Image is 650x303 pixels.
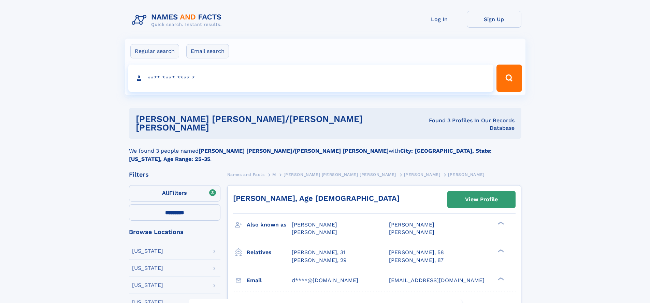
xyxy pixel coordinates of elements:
input: search input [128,65,494,92]
span: [PERSON_NAME] [448,172,485,177]
span: [PERSON_NAME] [292,221,337,228]
span: [PERSON_NAME] [292,229,337,235]
h3: Also known as [247,219,292,231]
div: ❯ [496,221,504,225]
a: [PERSON_NAME], 87 [389,257,444,264]
div: Filters [129,171,220,178]
img: Logo Names and Facts [129,11,227,29]
b: City: [GEOGRAPHIC_DATA], State: [US_STATE], Age Range: 25-35 [129,148,492,162]
span: [PERSON_NAME] [404,172,440,177]
a: View Profile [448,191,515,208]
a: [PERSON_NAME], 58 [389,249,444,256]
h1: [PERSON_NAME] [PERSON_NAME]/[PERSON_NAME] [PERSON_NAME] [136,115,412,132]
a: [PERSON_NAME], 29 [292,257,347,264]
div: We found 3 people named with . [129,139,521,163]
label: Email search [186,44,229,58]
a: [PERSON_NAME] [PERSON_NAME] [PERSON_NAME] [284,170,396,179]
a: Names and Facts [227,170,265,179]
h3: Email [247,275,292,286]
button: Search Button [496,65,522,92]
a: Log In [412,11,467,28]
span: [PERSON_NAME] [389,229,434,235]
a: Sign Up [467,11,521,28]
div: [US_STATE] [132,248,163,254]
div: View Profile [465,192,498,207]
span: All [162,190,169,196]
span: [EMAIL_ADDRESS][DOMAIN_NAME] [389,277,485,284]
b: [PERSON_NAME] [PERSON_NAME]/[PERSON_NAME] [PERSON_NAME] [199,148,389,154]
div: [US_STATE] [132,265,163,271]
span: [PERSON_NAME] [389,221,434,228]
h3: Relatives [247,247,292,258]
div: ❯ [496,249,504,253]
div: ❯ [496,276,504,281]
a: [PERSON_NAME] [404,170,440,179]
a: [PERSON_NAME], Age [DEMOGRAPHIC_DATA] [233,194,400,203]
div: Browse Locations [129,229,220,235]
a: M [272,170,276,179]
span: [PERSON_NAME] [PERSON_NAME] [PERSON_NAME] [284,172,396,177]
div: Found 3 Profiles In Our Records Database [412,117,514,132]
label: Filters [129,185,220,202]
div: [US_STATE] [132,283,163,288]
a: [PERSON_NAME], 31 [292,249,345,256]
span: M [272,172,276,177]
label: Regular search [130,44,179,58]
